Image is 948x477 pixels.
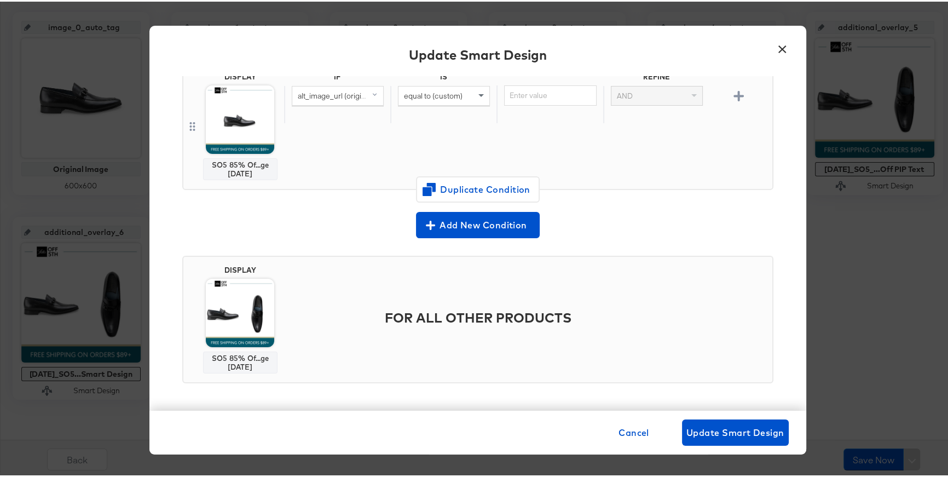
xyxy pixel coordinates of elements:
span: Cancel [618,423,649,439]
img: 50g2I41SH9m6Z4Yq7r33kQ.jpg [206,277,274,346]
button: Duplicate Condition [416,175,540,201]
div: REFINE [603,71,709,84]
div: FOR ALL OTHER PRODUCTS [284,290,768,342]
span: AND [617,89,633,99]
button: × [773,35,793,55]
div: IF [284,71,390,84]
span: equal to (custom) [404,89,463,99]
div: SO5 85% Of...ge [DATE] [208,352,273,370]
span: Duplicate Condition [425,180,531,196]
span: Update Smart Design [686,423,784,439]
button: Update Smart Design [682,418,789,444]
div: SO5 85% Of...ge [DATE] [208,159,273,176]
div: DISPLAY [224,71,256,79]
button: Add New Condition [416,210,540,237]
img: KXvV9LjG_IgwqePLwY9pYA.jpg [206,84,274,152]
span: alt_image_url (original) [298,89,373,99]
div: DISPLAY [224,264,256,273]
span: Add New Condition [420,216,535,231]
div: Update Smart Design [409,44,547,62]
input: Enter value [504,84,596,104]
button: Cancel [614,418,654,444]
div: IS [390,71,496,84]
